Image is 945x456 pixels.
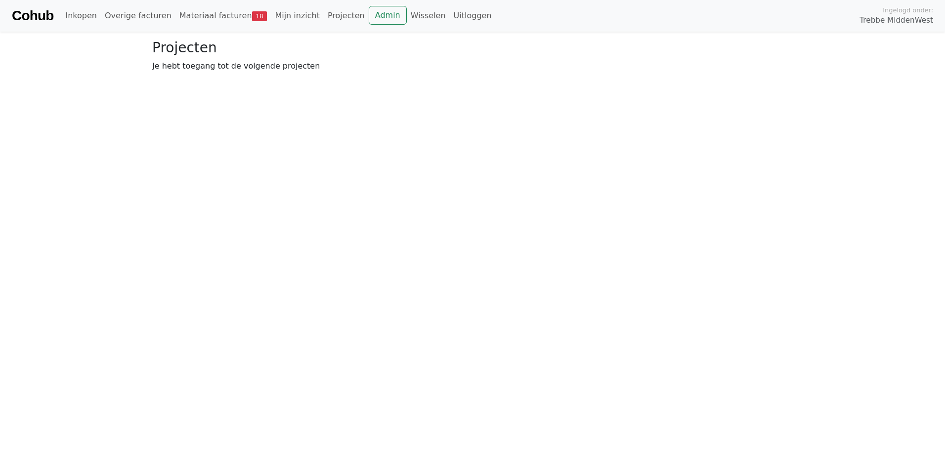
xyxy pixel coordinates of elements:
a: Projecten [324,6,369,26]
a: Wisselen [407,6,450,26]
a: Mijn inzicht [271,6,324,26]
h3: Projecten [152,39,793,56]
a: Overige facturen [101,6,175,26]
p: Je hebt toegang tot de volgende projecten [152,60,793,72]
span: 18 [252,11,267,21]
span: Trebbe MiddenWest [859,15,933,26]
a: Cohub [12,4,53,28]
span: Ingelogd onder: [883,5,933,15]
a: Uitloggen [450,6,496,26]
a: Inkopen [61,6,100,26]
a: Materiaal facturen18 [175,6,271,26]
a: Admin [369,6,407,25]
